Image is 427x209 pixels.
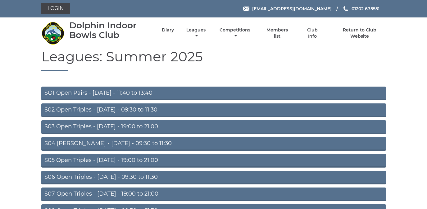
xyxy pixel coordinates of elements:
[41,188,386,201] a: S07 Open Triples - [DATE] - 19:00 to 21:00
[333,27,386,39] a: Return to Club Website
[41,3,70,14] a: Login
[252,6,332,12] span: [EMAIL_ADDRESS][DOMAIN_NAME]
[41,49,386,71] h1: Leagues: Summer 2025
[243,7,249,11] img: Email
[41,171,386,184] a: S06 Open Triples - [DATE] - 09:30 to 11:30
[41,120,386,134] a: S03 Open Triples - [DATE] - 19:00 to 21:00
[41,154,386,168] a: S05 Open Triples - [DATE] - 19:00 to 21:00
[41,137,386,151] a: S04 [PERSON_NAME] - [DATE] - 09:30 to 11:30
[343,5,379,12] a: Phone us 01202 675551
[243,5,332,12] a: Email [EMAIL_ADDRESS][DOMAIN_NAME]
[41,21,65,45] img: Dolphin Indoor Bowls Club
[302,27,323,39] a: Club Info
[343,6,348,11] img: Phone us
[41,87,386,100] a: SO1 Open Pairs - [DATE] - 11:40 to 13:40
[218,27,252,39] a: Competitions
[41,103,386,117] a: S02 Open Triples - [DATE] - 09:30 to 11:30
[352,6,379,12] span: 01202 675551
[185,27,207,39] a: Leagues
[162,27,174,33] a: Diary
[263,27,291,39] a: Members list
[69,21,151,40] div: Dolphin Indoor Bowls Club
